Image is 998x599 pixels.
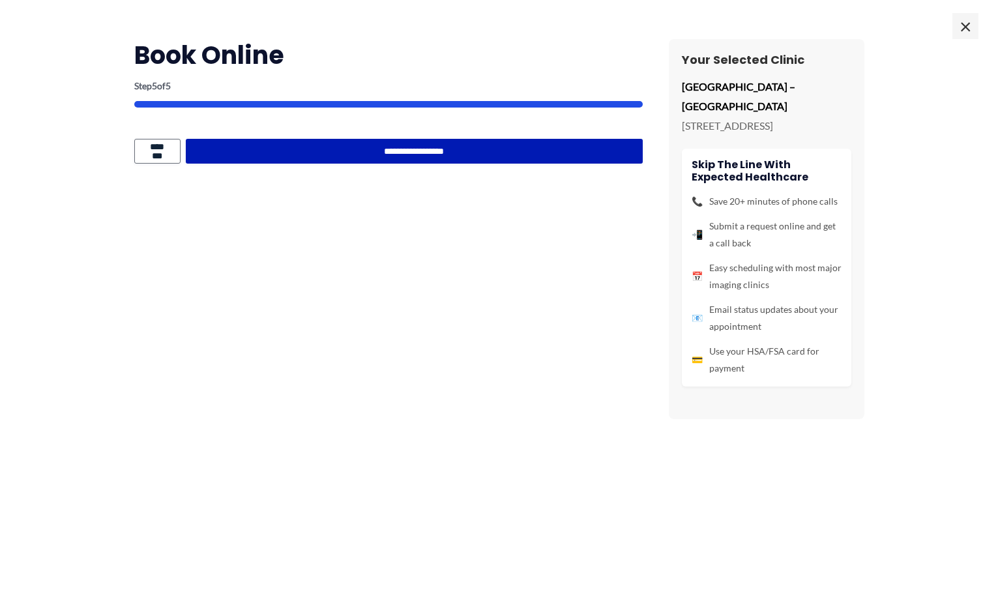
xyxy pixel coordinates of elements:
li: Use your HSA/FSA card for payment [692,343,842,377]
span: 📞 [692,193,703,210]
span: 💳 [692,351,703,368]
h3: Your Selected Clinic [682,52,851,67]
span: × [952,13,978,39]
p: Step of [134,81,643,91]
span: 📧 [692,310,703,327]
span: 5 [166,80,171,91]
span: 5 [152,80,157,91]
span: 📲 [692,226,703,243]
h2: Book Online [134,39,643,71]
li: Easy scheduling with most major imaging clinics [692,259,842,293]
span: 📅 [692,268,703,285]
p: [STREET_ADDRESS] [682,116,851,136]
li: Save 20+ minutes of phone calls [692,193,842,210]
p: [GEOGRAPHIC_DATA] – [GEOGRAPHIC_DATA] [682,77,851,115]
h4: Skip the line with Expected Healthcare [692,158,842,183]
li: Email status updates about your appointment [692,301,842,335]
li: Submit a request online and get a call back [692,218,842,252]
